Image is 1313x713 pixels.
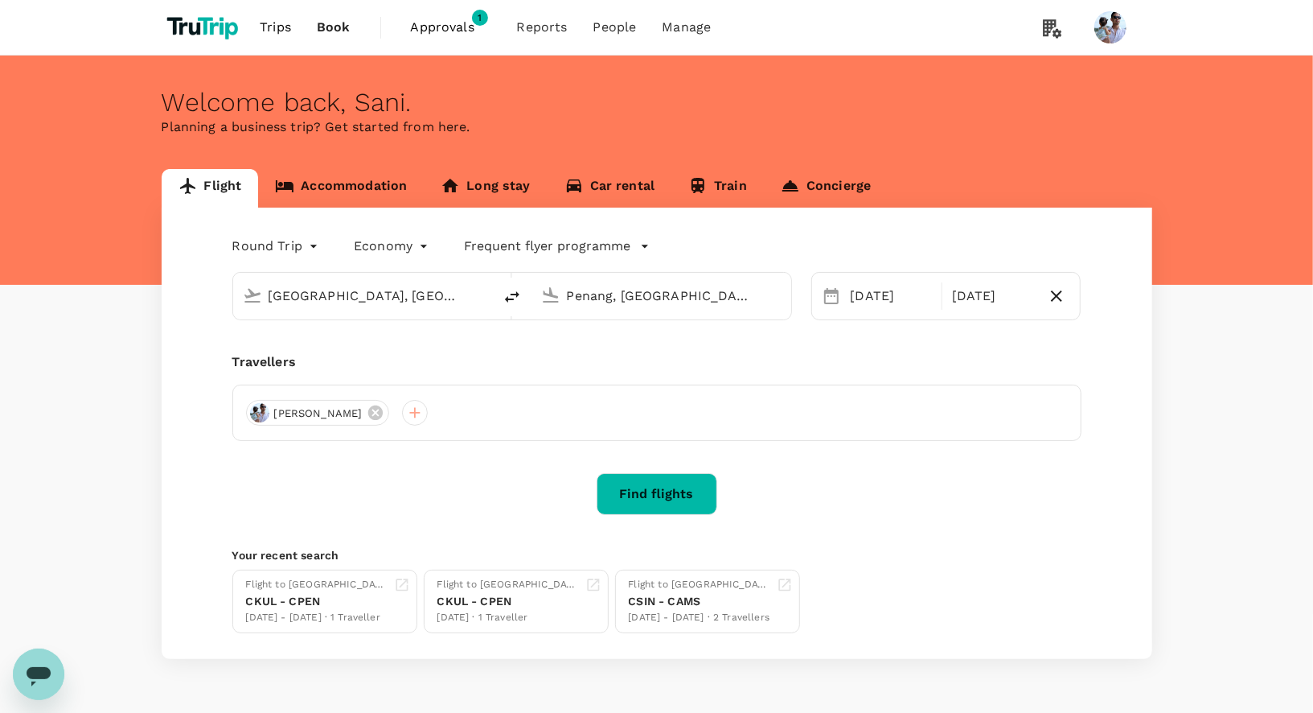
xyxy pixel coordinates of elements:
p: Frequent flyer programme [464,237,630,256]
div: Flight to [GEOGRAPHIC_DATA] [437,577,579,593]
span: [PERSON_NAME] [265,406,372,422]
button: Open [482,294,485,297]
div: Flight to [GEOGRAPHIC_DATA] [629,577,770,593]
button: delete [493,278,531,316]
span: Book [317,18,351,37]
span: Manage [662,18,711,37]
div: [DATE] · 1 Traveller [437,610,579,626]
div: CSIN - CAMS [629,593,770,610]
button: Frequent flyer programme [464,237,650,256]
p: Planning a business trip? Get started from here. [162,117,1152,137]
a: Car rental [548,169,672,208]
a: Long stay [424,169,547,208]
div: CKUL - CPEN [437,593,579,610]
span: Trips [260,18,291,37]
div: [DATE] [946,280,1040,312]
div: Round Trip [232,233,322,259]
img: TruTrip logo [162,10,248,45]
div: Travellers [232,352,1081,372]
span: Reports [517,18,568,37]
img: Sani Gouw [1094,11,1126,43]
iframe: Button to launch messaging window [13,649,64,700]
button: Open [780,294,783,297]
span: 1 [472,10,488,26]
input: Depart from [269,283,459,308]
div: [DATE] - [DATE] · 2 Travellers [629,610,770,626]
a: Concierge [764,169,888,208]
div: [PERSON_NAME] [246,400,390,426]
div: [DATE] - [DATE] · 1 Traveller [246,610,388,626]
span: Approvals [411,18,491,37]
div: Welcome back , Sani . [162,88,1152,117]
div: [DATE] [844,280,938,312]
span: People [593,18,637,37]
div: Economy [354,233,432,259]
button: Find flights [597,473,717,515]
a: Train [671,169,764,208]
a: Accommodation [258,169,424,208]
input: Going to [567,283,757,308]
img: avatar-6695f0dd85a4d.png [250,403,269,422]
p: Your recent search [232,547,1081,563]
div: CKUL - CPEN [246,593,388,610]
div: Flight to [GEOGRAPHIC_DATA] [246,577,388,593]
a: Flight [162,169,259,208]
